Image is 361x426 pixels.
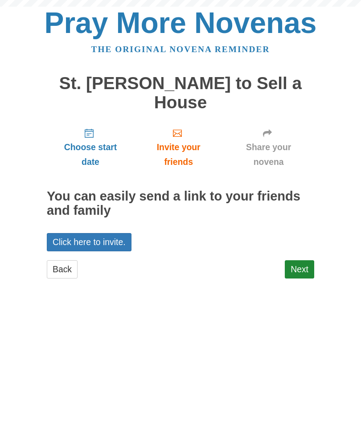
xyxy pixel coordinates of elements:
[47,260,78,279] a: Back
[45,6,317,39] a: Pray More Novenas
[223,121,314,174] a: Share your novena
[143,140,214,169] span: Invite your friends
[232,140,305,169] span: Share your novena
[134,121,223,174] a: Invite your friends
[47,74,314,112] h1: St. [PERSON_NAME] to Sell a House
[47,121,134,174] a: Choose start date
[47,233,131,251] a: Click here to invite.
[47,189,314,218] h2: You can easily send a link to your friends and family
[91,45,270,54] a: The original novena reminder
[56,140,125,169] span: Choose start date
[285,260,314,279] a: Next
